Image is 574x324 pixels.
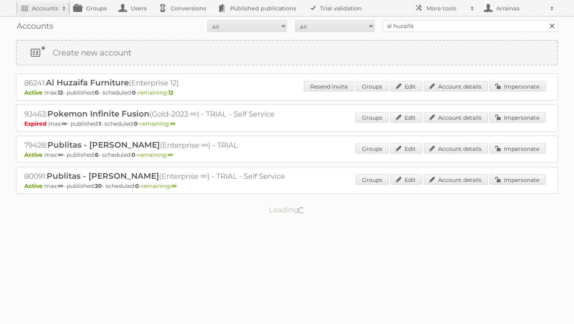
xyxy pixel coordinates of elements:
p: max: - published: - scheduled: - [24,120,550,127]
strong: 12 [58,89,63,96]
a: Edit [390,174,422,185]
strong: 12 [168,89,173,96]
a: Edit [390,112,422,122]
a: Groups [356,174,389,185]
h2: 79428: (Enterprise ∞) - TRIAL [24,140,303,150]
span: Al Huzaifa Furniture [46,78,129,87]
a: Resend invite [304,81,354,91]
span: Active [24,89,45,96]
a: Impersonate [489,143,546,154]
strong: ∞ [58,182,63,190]
strong: 0 [135,182,139,190]
strong: 0 [132,89,136,96]
strong: 6 [95,151,98,158]
a: Account details [424,112,488,122]
strong: ∞ [171,182,177,190]
span: Pokemon Infinite Fusion [47,109,149,119]
strong: ∞ [168,151,173,158]
span: remaining: [138,89,173,96]
span: remaining: [138,151,173,158]
strong: ∞ [170,120,175,127]
strong: 0 [95,89,99,96]
h2: 86241: (Enterprise 12) [24,78,303,88]
h2: 93463: (Gold-2023 ∞) - TRIAL - Self Service [24,109,303,119]
a: Edit [390,81,422,91]
strong: 0 [134,120,138,127]
strong: ∞ [58,151,63,158]
a: Account details [424,143,488,154]
p: max: - published: - scheduled: - [24,182,550,190]
span: remaining: [140,120,175,127]
h2: 80091: (Enterprise ∞) - TRIAL - Self Service [24,171,303,182]
strong: 1 [99,120,101,127]
a: Impersonate [489,81,546,91]
a: Groups [356,143,389,154]
strong: 20 [95,182,102,190]
a: Create new account [17,41,557,65]
span: Active [24,182,45,190]
a: Account details [424,81,488,91]
p: max: - published: - scheduled: - [24,89,550,96]
a: Impersonate [489,174,546,185]
span: Publitas - [PERSON_NAME] [47,171,159,181]
h2: More tools [427,4,466,12]
h2: Arrainaa [494,4,546,12]
span: Active [24,151,45,158]
a: Impersonate [489,112,546,122]
a: Groups [356,112,389,122]
a: Groups [356,81,389,91]
span: remaining: [141,182,177,190]
strong: ∞ [62,120,67,127]
p: max: - published: - scheduled: - [24,151,550,158]
h2: Accounts [32,4,58,12]
a: Account details [424,174,488,185]
a: Edit [390,143,422,154]
span: Expired [24,120,49,127]
p: Loading [244,202,330,218]
strong: 0 [132,151,136,158]
span: Publitas - [PERSON_NAME] [47,140,160,150]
